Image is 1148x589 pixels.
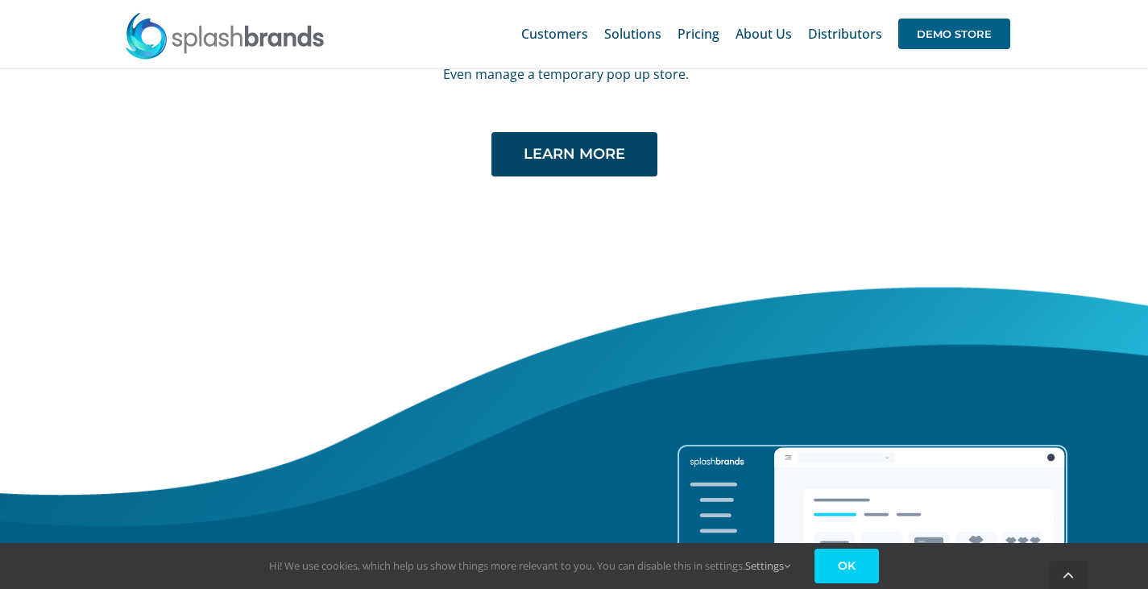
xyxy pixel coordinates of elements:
a: OK [814,549,879,583]
span: Solutions [604,27,661,40]
a: Distributors [808,8,882,60]
a: DEMO STORE [898,8,1010,60]
nav: Main Menu Sticky [521,8,1010,60]
a: LEARN MORE [491,132,657,176]
span: Distributors [808,27,882,40]
span: Customers [521,27,588,40]
span: DEMO STORE [898,19,1010,49]
span: Hi! We use cookies, which help us show things more relevant to you. You can disable this in setti... [269,558,790,573]
a: Settings [745,558,790,573]
a: Customers [521,8,588,60]
span: LEARN MORE [524,146,625,163]
span: Pricing [678,27,719,40]
a: Pricing [678,8,719,60]
img: SplashBrands.com Logo [124,11,325,60]
span: About Us [736,27,792,40]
